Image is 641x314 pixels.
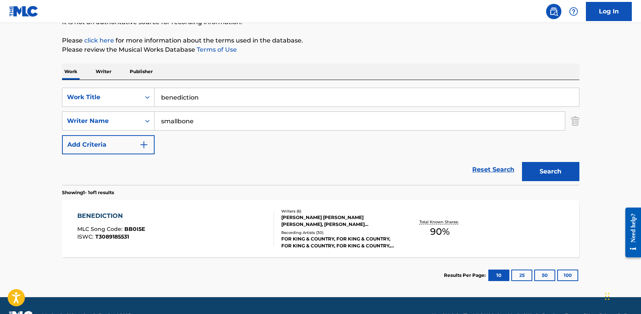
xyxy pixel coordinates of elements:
div: Writer Name [67,116,136,126]
a: Terms of Use [195,46,237,53]
div: Work Title [67,93,136,102]
span: MLC Song Code : [77,226,124,232]
p: Publisher [127,64,155,80]
form: Search Form [62,88,579,185]
iframe: Chat Widget [603,277,641,314]
div: Writers ( 6 ) [281,208,397,214]
button: 25 [511,270,532,281]
img: search [549,7,558,16]
span: ISWC : [77,233,95,240]
button: Search [522,162,579,181]
span: BB0I5E [124,226,145,232]
div: Help [566,4,581,19]
p: Please review the Musical Works Database [62,45,579,54]
div: Recording Artists ( 30 ) [281,230,397,235]
a: click here [84,37,114,44]
div: Drag [605,285,610,308]
button: 10 [488,270,509,281]
a: Public Search [546,4,561,19]
button: 100 [557,270,578,281]
img: MLC Logo [9,6,39,17]
a: Reset Search [468,161,518,178]
p: Showing 1 - 1 of 1 results [62,189,114,196]
a: BENEDICTIONMLC Song Code:BB0I5EISWC:T3089185531Writers (6)[PERSON_NAME] [PERSON_NAME] [PERSON_NAM... [62,200,579,257]
p: Please for more information about the terms used in the database. [62,36,579,45]
p: Total Known Shares: [419,219,460,225]
div: FOR KING & COUNTRY, FOR KING & COUNTRY, FOR KING & COUNTRY, FOR KING & COUNTRY, FOR KING & COUNTRY [281,235,397,249]
img: help [569,7,578,16]
p: Results Per Page: [444,272,488,279]
img: Delete Criterion [571,111,579,131]
span: T3089185531 [95,233,129,240]
button: 50 [534,270,555,281]
span: 90 % [430,225,450,239]
iframe: Resource Center [620,202,641,263]
p: Writer [93,64,114,80]
a: Log In [586,2,632,21]
div: BENEDICTION [77,211,145,221]
div: [PERSON_NAME] [PERSON_NAME] [PERSON_NAME], [PERSON_NAME] [PERSON_NAME], [PERSON_NAME], [PERSON_NA... [281,214,397,228]
p: Work [62,64,80,80]
img: 9d2ae6d4665cec9f34b9.svg [139,140,148,149]
button: Add Criteria [62,135,155,154]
